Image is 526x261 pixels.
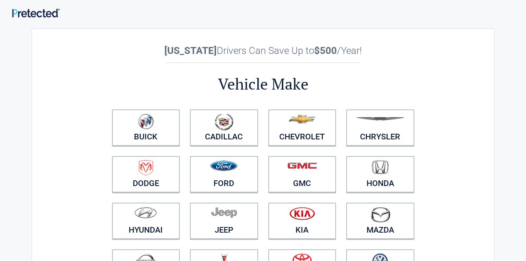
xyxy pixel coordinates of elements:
b: [US_STATE] [164,45,217,56]
img: chrysler [356,117,405,121]
a: Honda [346,156,414,193]
img: kia [289,207,315,220]
img: ford [210,160,237,171]
img: buick [138,113,154,130]
img: Main Logo [12,9,60,17]
h2: Vehicle Make [107,74,419,94]
h2: Drivers Can Save Up to /Year [107,45,419,56]
a: Buick [112,109,180,146]
b: $500 [314,45,337,56]
a: Ford [190,156,258,193]
a: Dodge [112,156,180,193]
img: gmc [287,162,317,169]
img: cadillac [215,113,233,130]
img: jeep [211,207,237,218]
img: chevrolet [289,115,316,124]
img: hyundai [134,207,157,218]
a: Cadillac [190,109,258,146]
img: honda [372,160,389,174]
a: Jeep [190,203,258,239]
a: Hyundai [112,203,180,239]
a: GMC [268,156,336,193]
a: Chevrolet [268,109,336,146]
img: dodge [139,160,153,176]
img: mazda [370,207,390,222]
a: Mazda [346,203,414,239]
a: Kia [268,203,336,239]
a: Chrysler [346,109,414,146]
